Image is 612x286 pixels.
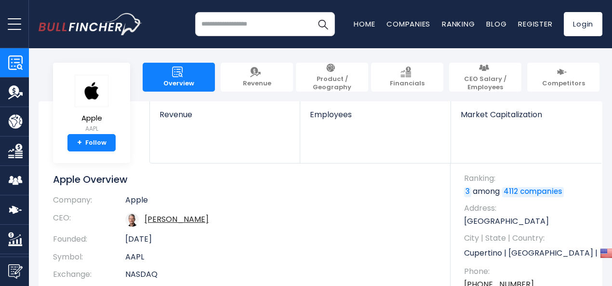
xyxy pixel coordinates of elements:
span: Phone: [464,266,593,277]
a: +Follow [67,134,116,151]
a: Login [564,12,602,36]
a: Go to homepage [39,13,142,35]
p: among [464,186,593,197]
span: Market Capitalization [461,110,592,119]
a: CEO Salary / Employees [449,63,521,92]
span: Address: [464,203,593,214]
span: Competitors [542,80,585,88]
a: Apple AAPL [74,74,109,135]
strong: + [77,138,82,147]
span: Product / Geography [301,75,363,92]
td: AAPL [125,248,436,266]
img: bullfincher logo [39,13,142,35]
p: Cupertino | [GEOGRAPHIC_DATA] | US [464,246,593,260]
span: Overview [163,80,194,88]
a: 4112 companies [502,187,564,197]
span: Apple [75,114,108,123]
span: Revenue [160,110,290,119]
a: Home [354,19,375,29]
a: Product / Geography [296,63,368,92]
span: Revenue [243,80,271,88]
a: Overview [143,63,215,92]
th: Symbol: [53,248,125,266]
span: City | State | Country: [464,233,593,244]
td: NASDAQ [125,266,436,284]
a: Revenue [150,101,300,136]
a: Market Capitalization [451,101,601,136]
a: Blog [486,19,506,29]
small: AAPL [75,124,108,133]
span: Employees [310,110,440,119]
a: 3 [464,187,471,197]
span: CEO Salary / Employees [454,75,517,92]
a: Employees [300,101,450,136]
td: Apple [125,195,436,209]
button: Search [311,12,335,36]
a: Register [518,19,552,29]
a: Ranking [442,19,475,29]
a: Competitors [527,63,599,92]
a: ceo [145,214,209,225]
img: tim-cook.jpg [125,213,139,227]
a: Financials [371,63,443,92]
th: CEO: [53,209,125,231]
th: Exchange: [53,266,125,284]
span: Ranking: [464,173,593,184]
td: [DATE] [125,231,436,248]
th: Founded: [53,231,125,248]
span: Financials [390,80,425,88]
th: Company: [53,195,125,209]
a: Revenue [221,63,293,92]
h1: Apple Overview [53,173,436,186]
a: Companies [386,19,430,29]
p: [GEOGRAPHIC_DATA] [464,216,593,227]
